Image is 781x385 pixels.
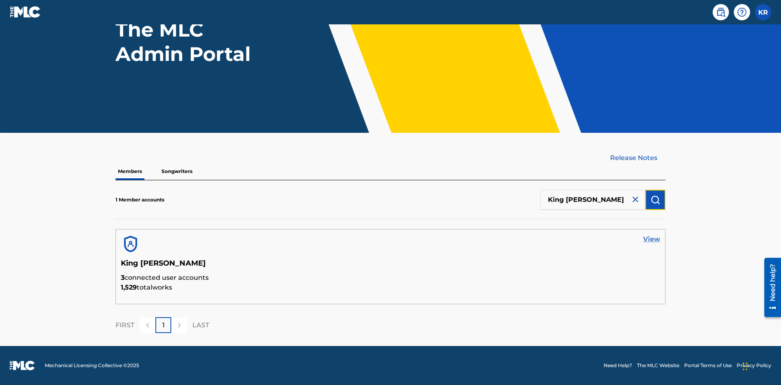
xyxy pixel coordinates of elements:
[643,234,660,244] a: View
[740,346,781,385] iframe: Chat Widget
[743,354,748,379] div: Drag
[684,362,732,369] a: Portal Terms of Use
[162,320,165,330] p: 1
[121,234,140,254] img: account
[45,362,139,369] span: Mechanical Licensing Collective © 2025
[630,195,640,204] img: close
[121,259,660,273] h5: King [PERSON_NAME]
[116,163,144,180] p: Members
[737,7,747,17] img: help
[713,4,729,20] a: Public Search
[10,6,41,18] img: MLC Logo
[159,163,195,180] p: Songwriters
[637,362,679,369] a: The MLC Website
[650,195,660,205] img: Search Works
[116,196,164,203] p: 1 Member accounts
[121,274,124,281] span: 3
[540,190,645,210] input: Search Members
[610,153,665,163] a: Release Notes
[737,362,771,369] a: Privacy Policy
[10,361,35,370] img: logo
[121,283,137,291] span: 1,529
[758,255,781,321] iframe: Resource Center
[121,273,660,283] p: connected user accounts
[192,320,209,330] p: LAST
[604,362,632,369] a: Need Help?
[734,4,750,20] div: Help
[716,7,726,17] img: search
[121,283,660,292] p: total works
[755,4,771,20] div: User Menu
[116,320,134,330] p: FIRST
